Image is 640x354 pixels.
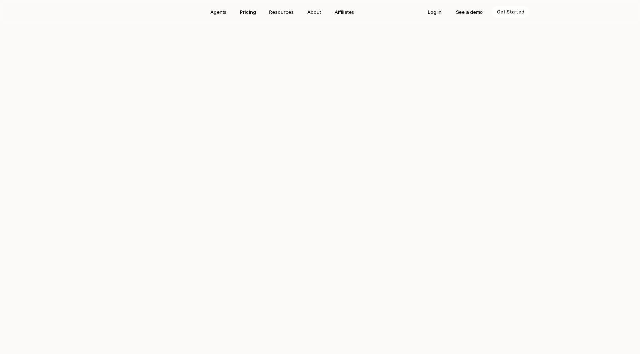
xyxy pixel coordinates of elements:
strong: entire Lead-to-Cash cycle [296,65,381,73]
a: Agents [206,6,231,18]
a: Resources [265,6,298,18]
a: Get Started [275,114,317,127]
p: Log in [428,8,441,16]
h1: AI Agents for Physical Commodity Traders [155,13,485,55]
p: Agents [210,8,226,16]
p: Get Started [281,117,310,124]
p: Get Started [497,8,524,16]
p: Resources [269,8,294,16]
a: See a demo [451,6,488,18]
a: Watch Demo [322,114,365,127]
p: Watch Demo [329,117,359,124]
a: Log in [423,6,447,18]
p: About [307,8,321,16]
a: Affiliates [330,6,359,18]
p: See a demo [456,8,483,16]
p: Pricing [240,8,256,16]
a: About [303,6,325,18]
p: Affiliates [335,8,354,16]
p: AI Agents to automate the for . From trade intelligence, demand forecasting, lead generation, lea... [215,64,425,103]
a: Get Started [492,6,530,18]
a: Pricing [235,6,260,18]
